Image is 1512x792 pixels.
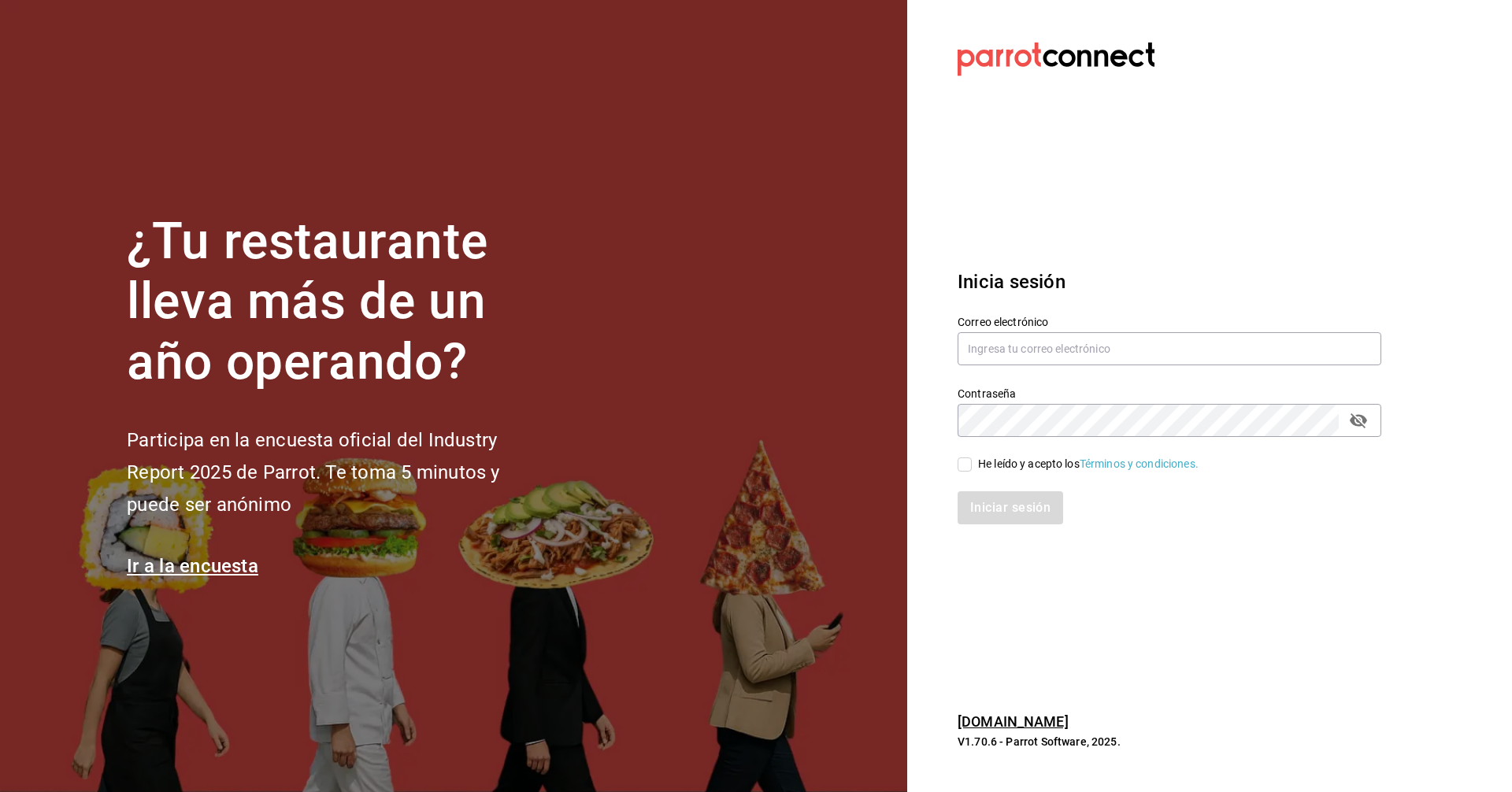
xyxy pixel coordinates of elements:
a: Términos y condiciones. [1080,457,1199,470]
a: Ir a la encuesta [127,555,258,577]
h2: Participa en la encuesta oficial del Industry Report 2025 de Parrot. Te toma 5 minutos y puede se... [127,424,552,520]
div: He leído y acepto los [978,456,1199,472]
h3: Inicia sesión [958,268,1381,296]
h1: ¿Tu restaurante lleva más de un año operando? [127,212,552,393]
p: V1.70.6 - Parrot Software, 2025. [958,734,1381,749]
a: [DOMAIN_NAME] [958,713,1069,730]
button: passwordField [1345,407,1372,434]
label: Correo electrónico [958,316,1381,327]
input: Ingresa tu correo electrónico [958,332,1381,365]
label: Contraseña [958,387,1381,398]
